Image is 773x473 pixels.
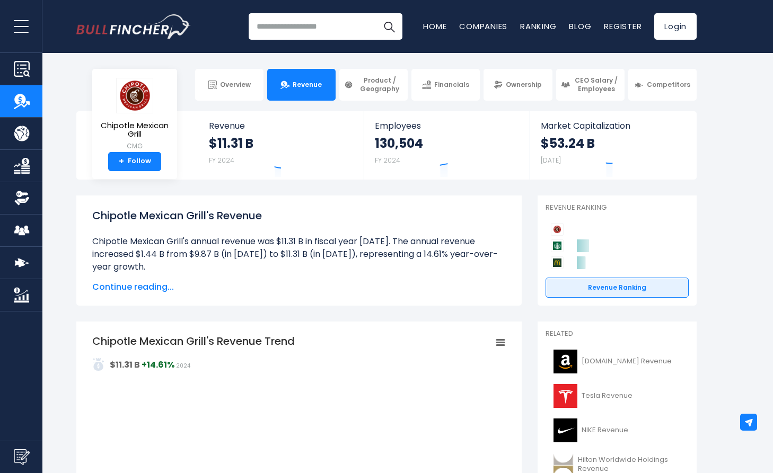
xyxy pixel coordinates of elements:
[209,135,253,151] strong: $11.31 B
[520,21,556,32] a: Ranking
[108,152,161,171] a: +Follow
[76,14,190,39] a: Go to homepage
[551,239,564,252] img: Starbucks Corporation competitors logo
[573,76,620,93] span: CEO Salary / Employees
[92,208,506,224] h1: Chipotle Mexican Grill's Revenue
[411,69,480,101] a: Financials
[484,69,552,101] a: Ownership
[100,77,169,152] a: Chipotle Mexican Grill CMG
[552,384,578,408] img: TSLA logo
[530,111,696,180] a: Market Capitalization $53.24 B [DATE]
[339,69,408,101] a: Product / Geography
[506,81,542,89] span: Ownership
[119,157,124,166] strong: +
[434,81,469,89] span: Financials
[654,13,697,40] a: Login
[459,21,507,32] a: Companies
[647,81,690,89] span: Competitors
[604,21,642,32] a: Register
[546,278,689,298] a: Revenue Ranking
[220,81,251,89] span: Overview
[552,418,578,442] img: NKE logo
[14,190,30,206] img: Ownership
[92,334,295,349] tspan: Chipotle Mexican Grill's Revenue Trend
[423,21,446,32] a: Home
[541,156,561,165] small: [DATE]
[142,359,174,371] strong: +14.61%
[569,21,591,32] a: Blog
[293,81,322,89] span: Revenue
[551,256,564,269] img: McDonald's Corporation competitors logo
[110,359,140,371] strong: $11.31 B
[375,121,519,131] span: Employees
[101,121,169,139] span: Chipotle Mexican Grill
[209,121,354,131] span: Revenue
[209,156,234,165] small: FY 2024
[376,13,402,40] button: Search
[364,111,529,180] a: Employees 130,504 FY 2024
[546,203,689,212] p: Revenue Ranking
[546,381,689,410] a: Tesla Revenue
[92,358,105,371] img: addasd
[552,350,578,373] img: AMZN logo
[546,347,689,376] a: [DOMAIN_NAME] Revenue
[556,69,625,101] a: CEO Salary / Employees
[541,135,595,151] strong: $53.24 B
[76,14,191,39] img: Bullfincher logo
[628,69,697,101] a: Competitors
[176,362,190,370] span: 2024
[198,111,364,180] a: Revenue $11.31 B FY 2024
[92,235,506,273] li: Chipotle Mexican Grill's annual revenue was $11.31 B in fiscal year [DATE]. The annual revenue in...
[101,141,169,151] small: CMG
[551,223,564,236] img: Chipotle Mexican Grill competitors logo
[356,76,403,93] span: Product / Geography
[92,281,506,293] span: Continue reading...
[375,135,423,151] strong: 130,504
[541,121,685,131] span: Market Capitalization
[546,416,689,445] a: NIKE Revenue
[267,69,336,101] a: Revenue
[195,69,263,101] a: Overview
[546,329,689,338] p: Related
[375,156,400,165] small: FY 2024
